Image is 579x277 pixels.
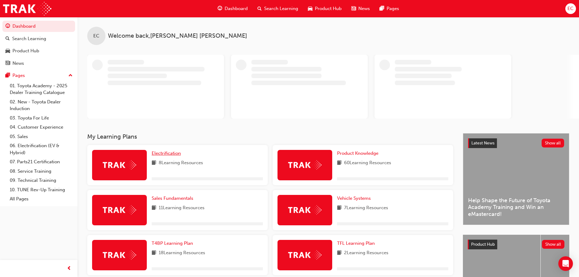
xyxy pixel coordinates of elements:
[5,73,10,78] span: pages-icon
[2,45,75,57] a: Product Hub
[152,204,156,212] span: book-icon
[93,33,99,40] span: EC
[7,176,75,185] a: 09. Technical Training
[7,113,75,123] a: 03. Toyota For Life
[337,150,381,157] a: Product Knowledge
[344,159,391,167] span: 60 Learning Resources
[7,97,75,113] a: 02. New - Toyota Dealer Induction
[103,160,136,170] img: Trak
[12,60,24,67] div: News
[7,167,75,176] a: 08. Service Training
[387,5,399,12] span: Pages
[12,47,39,54] div: Product Hub
[2,70,75,81] button: Pages
[7,123,75,132] a: 04. Customer Experience
[68,72,73,80] span: up-icon
[213,2,253,15] a: guage-iconDashboard
[315,5,342,12] span: Product Hub
[380,5,384,12] span: pages-icon
[337,241,375,246] span: TFL Learning Plan
[7,132,75,141] a: 05. Sales
[558,256,573,271] div: Open Intercom Messenger
[471,140,495,146] span: Latest News
[344,249,388,257] span: 2 Learning Resources
[344,204,388,212] span: 7 Learning Resources
[351,5,356,12] span: news-icon
[152,159,156,167] span: book-icon
[337,196,371,201] span: Vehicle Systems
[152,151,181,156] span: Electrification
[152,196,193,201] span: Sales Fundamentals
[225,5,248,12] span: Dashboard
[2,33,75,44] a: Search Learning
[468,240,564,249] a: Product HubShow all
[337,159,342,167] span: book-icon
[103,205,136,215] img: Trak
[288,160,322,170] img: Trak
[257,5,262,12] span: search-icon
[567,5,574,12] span: EC
[468,138,564,148] a: Latest NewsShow all
[542,139,564,147] button: Show all
[253,2,303,15] a: search-iconSearch Learning
[358,5,370,12] span: News
[375,2,404,15] a: pages-iconPages
[5,61,10,66] span: news-icon
[152,249,156,257] span: book-icon
[152,150,183,157] a: Electrification
[152,195,196,202] a: Sales Fundamentals
[2,21,75,32] a: Dashboard
[7,81,75,97] a: 01. Toyota Academy - 2025 Dealer Training Catalogue
[468,197,564,218] span: Help Shape the Future of Toyota Academy Training and Win an eMastercard!
[5,24,10,29] span: guage-icon
[337,151,378,156] span: Product Knowledge
[7,185,75,195] a: 10. TUNE Rev-Up Training
[3,2,51,16] img: Trak
[471,242,495,247] span: Product Hub
[288,250,322,260] img: Trak
[159,159,203,167] span: 8 Learning Resources
[542,240,565,249] button: Show all
[12,35,46,42] div: Search Learning
[565,3,576,14] button: EC
[264,5,298,12] span: Search Learning
[2,58,75,69] a: News
[303,2,346,15] a: car-iconProduct Hub
[218,5,222,12] span: guage-icon
[337,249,342,257] span: book-icon
[337,195,373,202] a: Vehicle Systems
[7,157,75,167] a: 07. Parts21 Certification
[7,194,75,204] a: All Pages
[103,250,136,260] img: Trak
[67,265,71,272] span: prev-icon
[152,241,193,246] span: T4BP Learning Plan
[7,141,75,157] a: 06. Electrification (EV & Hybrid)
[152,240,195,247] a: T4BP Learning Plan
[87,133,453,140] h3: My Learning Plans
[346,2,375,15] a: news-iconNews
[308,5,312,12] span: car-icon
[463,133,569,225] a: Latest NewsShow allHelp Shape the Future of Toyota Academy Training and Win an eMastercard!
[2,19,75,70] button: DashboardSearch LearningProduct HubNews
[288,205,322,215] img: Trak
[5,48,10,54] span: car-icon
[12,72,25,79] div: Pages
[337,204,342,212] span: book-icon
[159,249,205,257] span: 18 Learning Resources
[108,33,247,40] span: Welcome back , [PERSON_NAME] [PERSON_NAME]
[337,240,377,247] a: TFL Learning Plan
[159,204,205,212] span: 11 Learning Resources
[5,36,10,42] span: search-icon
